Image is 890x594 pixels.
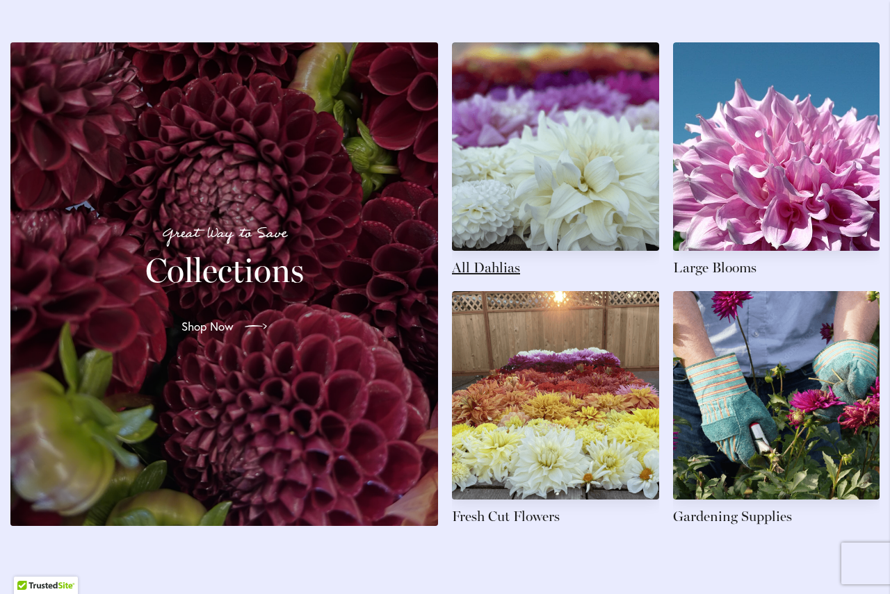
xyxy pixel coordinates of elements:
span: Shop Now [181,318,234,335]
h2: Collections [27,251,421,290]
p: Great Way to Save [27,222,421,245]
a: Shop Now [170,307,278,346]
